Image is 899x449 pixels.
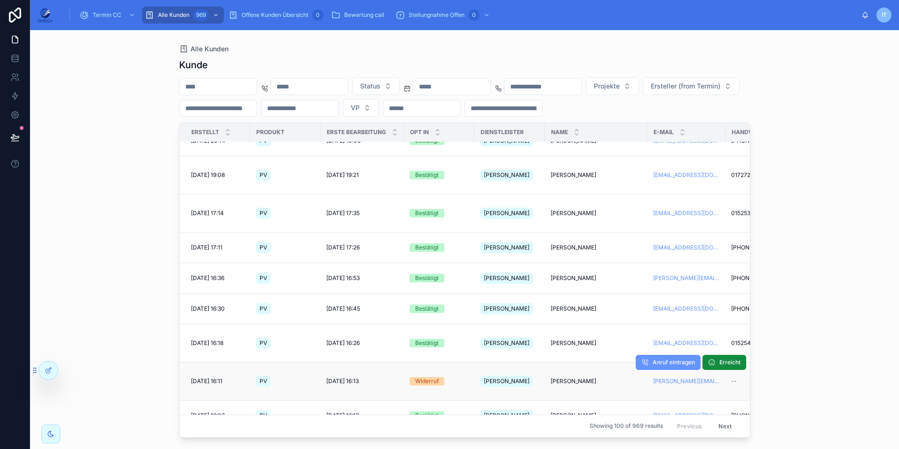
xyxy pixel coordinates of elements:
[551,128,568,136] span: Name
[256,128,284,136] span: Produkt
[653,171,720,179] a: [EMAIL_ADDRESS][DOMAIN_NAME]
[654,128,674,136] span: E-Mail
[393,7,495,24] a: Stellungnahme Offen0
[179,44,229,54] a: Alle Kunden
[328,7,391,24] a: Bewertung call
[480,206,539,221] a: [PERSON_NAME]
[256,240,315,255] a: PV
[260,339,267,347] span: PV
[191,305,225,313] span: [DATE] 16:30
[484,171,529,179] span: [PERSON_NAME]
[179,58,208,72] h1: Kunde
[326,339,360,347] span: [DATE] 16:26
[551,171,642,179] a: [PERSON_NAME]
[326,274,360,282] span: [DATE] 16:53
[653,339,720,347] a: [EMAIL_ADDRESS][DOMAIN_NAME]
[93,11,121,19] span: Termin CC
[653,244,720,251] a: [EMAIL_ADDRESS][DOMAIN_NAME]
[731,209,790,217] a: 015253889136
[484,412,529,419] span: [PERSON_NAME]
[191,171,244,179] a: [DATE] 19:08
[480,271,539,286] a: [PERSON_NAME]
[326,305,360,313] span: [DATE] 16:45
[731,209,769,217] span: 015253889136
[191,244,222,251] span: [DATE] 17:11
[731,412,781,419] span: [PHONE_NUMBER]
[551,305,642,313] a: [PERSON_NAME]
[343,99,379,117] button: Select Button
[484,377,529,385] span: [PERSON_NAME]
[731,305,781,313] span: [PHONE_NUMBER]
[415,243,439,252] div: Bestätigt
[191,274,244,282] a: [DATE] 16:36
[636,355,701,370] button: Anruf eintragen
[653,377,720,385] a: [PERSON_NAME][EMAIL_ADDRESS][DOMAIN_NAME]
[882,11,887,19] span: IT
[410,411,469,420] a: Bestätigt
[193,9,209,21] div: 969
[551,412,642,419] a: [PERSON_NAME]
[256,271,315,286] a: PV
[256,168,315,183] a: PV
[551,244,642,251] a: [PERSON_NAME]
[551,377,642,385] a: [PERSON_NAME]
[260,244,267,251] span: PV
[480,408,539,423] a: [PERSON_NAME]
[415,209,439,217] div: Bestätigt
[260,377,267,385] span: PV
[326,171,359,179] span: [DATE] 19:21
[415,171,439,179] div: Bestätigt
[731,339,771,347] span: 015254973657
[190,44,229,54] span: Alle Kunden
[352,77,400,95] button: Select Button
[731,244,781,251] span: [PHONE_NUMBER]
[586,77,639,95] button: Select Button
[326,412,359,419] span: [DATE] 16:13
[415,274,439,282] div: Bestätigt
[653,274,720,282] a: [PERSON_NAME][EMAIL_ADDRESS][DOMAIN_NAME]
[326,377,359,385] span: [DATE] 16:13
[415,305,439,313] div: Bestätigt
[410,339,469,347] a: Bestätigt
[326,274,398,282] a: [DATE] 16:53
[344,11,384,19] span: Bewertung call
[468,9,480,21] div: 0
[260,171,267,179] span: PV
[256,301,315,316] a: PV
[60,5,861,25] div: scrollable content
[326,305,398,313] a: [DATE] 16:45
[326,209,360,217] span: [DATE] 17:35
[551,377,596,385] span: [PERSON_NAME]
[38,8,53,23] img: App logo
[191,209,224,217] span: [DATE] 17:14
[702,355,746,370] button: Erreicht
[731,274,790,282] a: [PHONE_NUMBER]
[484,274,529,282] span: [PERSON_NAME]
[653,412,720,419] a: [EMAIL_ADDRESS][DOMAIN_NAME]
[326,339,398,347] a: [DATE] 16:26
[351,103,360,112] span: VP
[484,209,529,217] span: [PERSON_NAME]
[643,77,740,95] button: Select Button
[481,128,524,136] span: Dienstleister
[653,359,695,366] span: Anruf eintragen
[551,209,642,217] a: [PERSON_NAME]
[326,244,360,251] span: [DATE] 17:26
[480,374,539,389] a: [PERSON_NAME]
[653,209,720,217] a: [EMAIL_ADDRESS][DOMAIN_NAME]
[191,377,244,385] a: [DATE] 16:11
[415,339,439,347] div: Bestätigt
[594,81,620,91] span: Projekte
[256,374,315,389] a: PV
[551,274,642,282] a: [PERSON_NAME]
[731,274,781,282] span: [PHONE_NUMBER]
[731,412,790,419] a: [PHONE_NUMBER]
[260,274,267,282] span: PV
[191,339,244,347] a: [DATE] 16:18
[480,301,539,316] a: [PERSON_NAME]
[653,305,720,313] a: [EMAIL_ADDRESS][DOMAIN_NAME]
[327,128,386,136] span: Erste Bearbeitung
